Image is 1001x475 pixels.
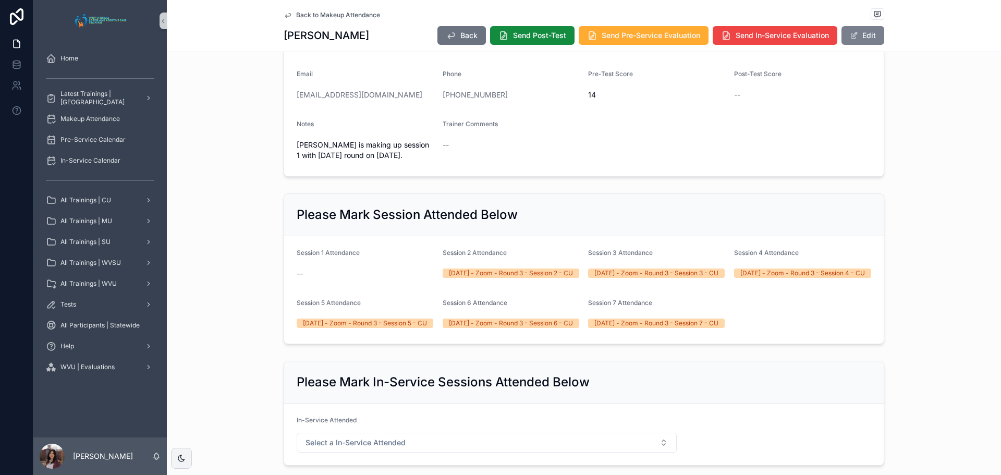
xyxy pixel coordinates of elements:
[284,28,369,43] h1: [PERSON_NAME]
[713,26,837,45] button: Send In-Service Evaluation
[73,451,133,461] p: [PERSON_NAME]
[579,26,709,45] button: Send Pre-Service Evaluation
[734,70,782,78] span: Post-Test Score
[40,253,161,272] a: All Trainings | WVSU
[734,249,799,257] span: Session 4 Attendance
[437,26,486,45] button: Back
[740,269,865,278] div: [DATE] - Zoom - Round 3 - Session 4 - CU
[588,249,653,257] span: Session 3 Attendance
[40,358,161,376] a: WVU | Evaluations
[60,196,111,204] span: All Trainings | CU
[284,11,380,19] a: Back to Makeup Attendance
[443,120,498,128] span: Trainer Comments
[60,238,111,246] span: All Trainings | SU
[60,300,76,309] span: Tests
[594,269,718,278] div: [DATE] - Zoom - Round 3 - Session 3 - CU
[297,433,677,453] button: Select Button
[40,151,161,170] a: In-Service Calendar
[60,136,126,144] span: Pre-Service Calendar
[33,42,167,437] div: scrollable content
[60,115,120,123] span: Makeup Attendance
[443,299,507,307] span: Session 6 Attendance
[40,295,161,314] a: Tests
[490,26,575,45] button: Send Post-Test
[594,319,718,328] div: [DATE] - Zoom - Round 3 - Session 7 - CU
[449,269,573,278] div: [DATE] - Zoom - Round 3 - Session 2 - CU
[40,89,161,107] a: Latest Trainings | [GEOGRAPHIC_DATA]
[72,13,129,29] img: App logo
[40,274,161,293] a: All Trainings | WVU
[60,90,137,106] span: Latest Trainings | [GEOGRAPHIC_DATA]
[443,249,507,257] span: Session 2 Attendance
[588,70,633,78] span: Pre-Test Score
[297,299,361,307] span: Session 5 Attendance
[297,70,313,78] span: Email
[588,299,652,307] span: Session 7 Attendance
[303,319,427,328] div: [DATE] - Zoom - Round 3 - Session 5 - CU
[306,437,406,448] span: Select a In-Service Attended
[60,217,112,225] span: All Trainings | MU
[40,233,161,251] a: All Trainings | SU
[297,249,360,257] span: Session 1 Attendance
[60,259,121,267] span: All Trainings | WVSU
[602,30,700,41] span: Send Pre-Service Evaluation
[40,130,161,149] a: Pre-Service Calendar
[297,90,422,100] a: [EMAIL_ADDRESS][DOMAIN_NAME]
[40,212,161,230] a: All Trainings | MU
[443,70,461,78] span: Phone
[296,11,380,19] span: Back to Makeup Attendance
[60,342,74,350] span: Help
[297,416,357,424] span: In-Service Attended
[513,30,566,41] span: Send Post-Test
[443,140,449,150] span: --
[40,109,161,128] a: Makeup Attendance
[60,279,117,288] span: All Trainings | WVU
[443,90,508,100] a: [PHONE_NUMBER]
[60,156,120,165] span: In-Service Calendar
[297,120,314,128] span: Notes
[60,321,140,330] span: All Participants | Statewide
[449,319,573,328] div: [DATE] - Zoom - Round 3 - Session 6 - CU
[841,26,884,45] button: Edit
[60,54,78,63] span: Home
[588,90,726,100] span: 14
[460,30,478,41] span: Back
[40,49,161,68] a: Home
[40,316,161,335] a: All Participants | Statewide
[60,363,115,371] span: WVU | Evaluations
[297,269,303,279] span: --
[297,206,518,223] h2: Please Mark Session Attended Below
[297,140,434,161] span: [PERSON_NAME] is making up session 1 with [DATE] round on [DATE].
[736,30,829,41] span: Send In-Service Evaluation
[40,337,161,356] a: Help
[734,90,740,100] span: --
[297,374,590,391] h2: Please Mark In-Service Sessions Attended Below
[40,191,161,210] a: All Trainings | CU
